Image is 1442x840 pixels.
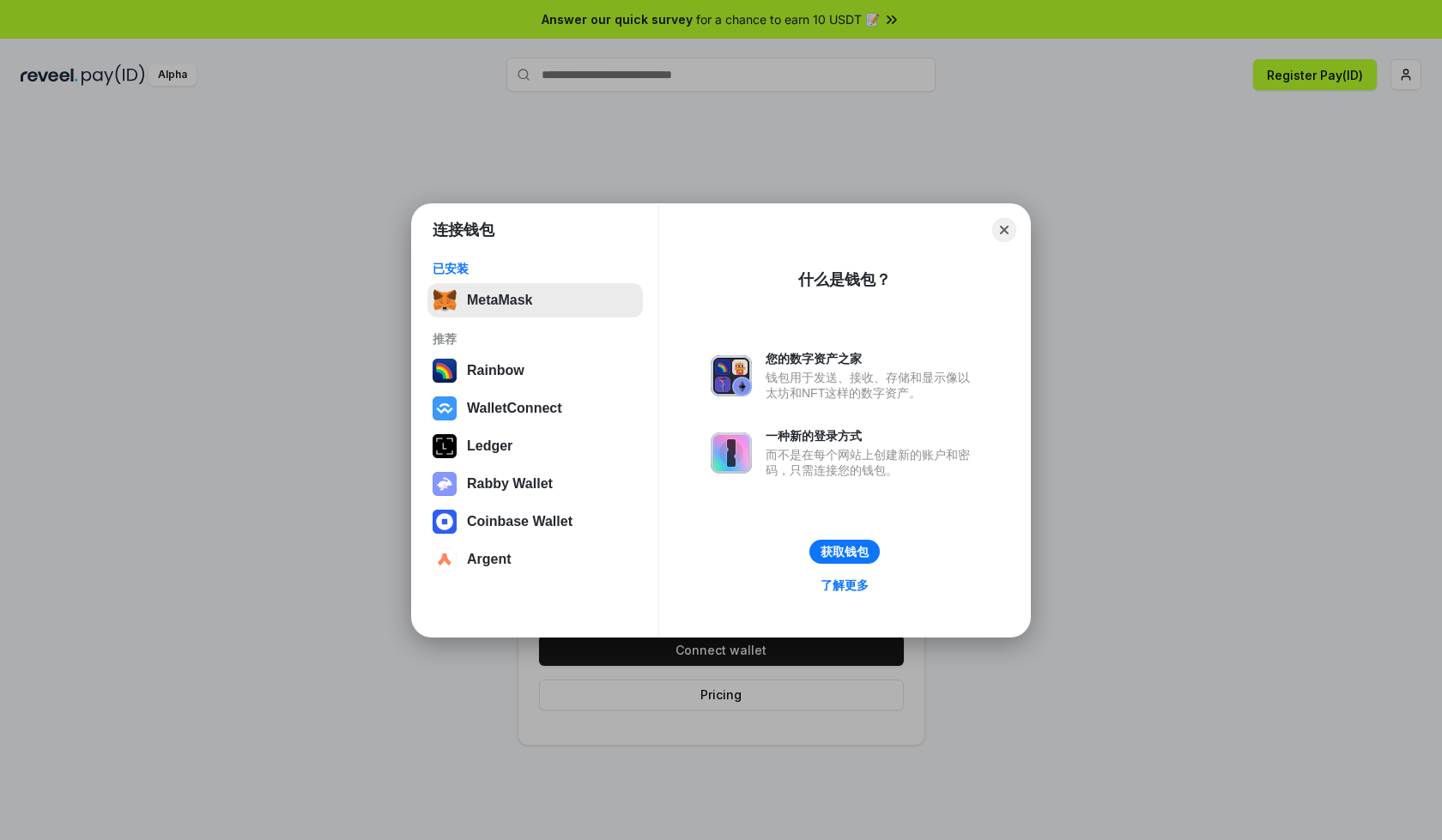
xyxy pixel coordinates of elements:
[427,429,643,463] button: Ledger
[433,396,457,420] img: svg+xml,%3Csvg%20width%3D%2228%22%20height%3D%2228%22%20viewBox%3D%220%200%2028%2028%22%20fill%3D...
[427,391,643,426] button: WalletConnect
[433,359,457,383] img: svg+xml,%3Csvg%20width%3D%22120%22%20height%3D%22120%22%20viewBox%3D%220%200%20120%20120%22%20fil...
[821,544,869,559] div: 获取钱包
[467,363,524,378] div: Rainbow
[427,542,643,577] button: Argent
[467,401,562,416] div: WalletConnect
[433,434,457,458] img: svg+xml,%3Csvg%20xmlns%3D%22http%3A%2F%2Fwww.w3.org%2F2000%2Fsvg%22%20width%3D%2228%22%20height%3...
[427,354,643,388] button: Rainbow
[766,428,978,444] div: 一种新的登录方式
[433,547,457,571] img: svg+xml,%3Csvg%20width%3D%2228%22%20height%3D%2228%22%20viewBox%3D%220%200%2028%2028%22%20fill%3D...
[711,355,752,396] img: svg+xml,%3Csvg%20xmlns%3D%22http%3A%2F%2Fwww.w3.org%2F2000%2Fsvg%22%20fill%3D%22none%22%20viewBox...
[467,552,512,567] div: Argent
[711,432,752,474] img: svg+xml,%3Csvg%20xmlns%3D%22http%3A%2F%2Fwww.w3.org%2F2000%2Fsvg%22%20fill%3D%22none%22%20viewBox...
[766,351,978,366] div: 您的数字资产之家
[433,331,638,347] div: 推荐
[433,261,638,276] div: 已安装
[821,577,869,593] div: 了解更多
[992,218,1016,242] button: Close
[433,220,494,240] h1: 连接钱包
[467,514,573,529] div: Coinbase Wallet
[427,505,643,539] button: Coinbase Wallet
[433,472,457,496] img: svg+xml,%3Csvg%20xmlns%3D%22http%3A%2F%2Fwww.w3.org%2F2000%2Fsvg%22%20fill%3D%22none%22%20viewBox...
[433,510,457,534] img: svg+xml,%3Csvg%20width%3D%2228%22%20height%3D%2228%22%20viewBox%3D%220%200%2028%2028%22%20fill%3D...
[433,288,457,312] img: svg+xml,%3Csvg%20fill%3D%22none%22%20height%3D%2233%22%20viewBox%3D%220%200%2035%2033%22%20width%...
[467,476,553,492] div: Rabby Wallet
[467,438,512,454] div: Ledger
[798,269,891,290] div: 什么是钱包？
[810,574,879,596] a: 了解更多
[467,293,532,308] div: MetaMask
[427,467,643,501] button: Rabby Wallet
[427,283,643,317] button: MetaMask
[809,540,880,564] button: 获取钱包
[766,370,978,401] div: 钱包用于发送、接收、存储和显示像以太坊和NFT这样的数字资产。
[766,447,978,478] div: 而不是在每个网站上创建新的账户和密码，只需连接您的钱包。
